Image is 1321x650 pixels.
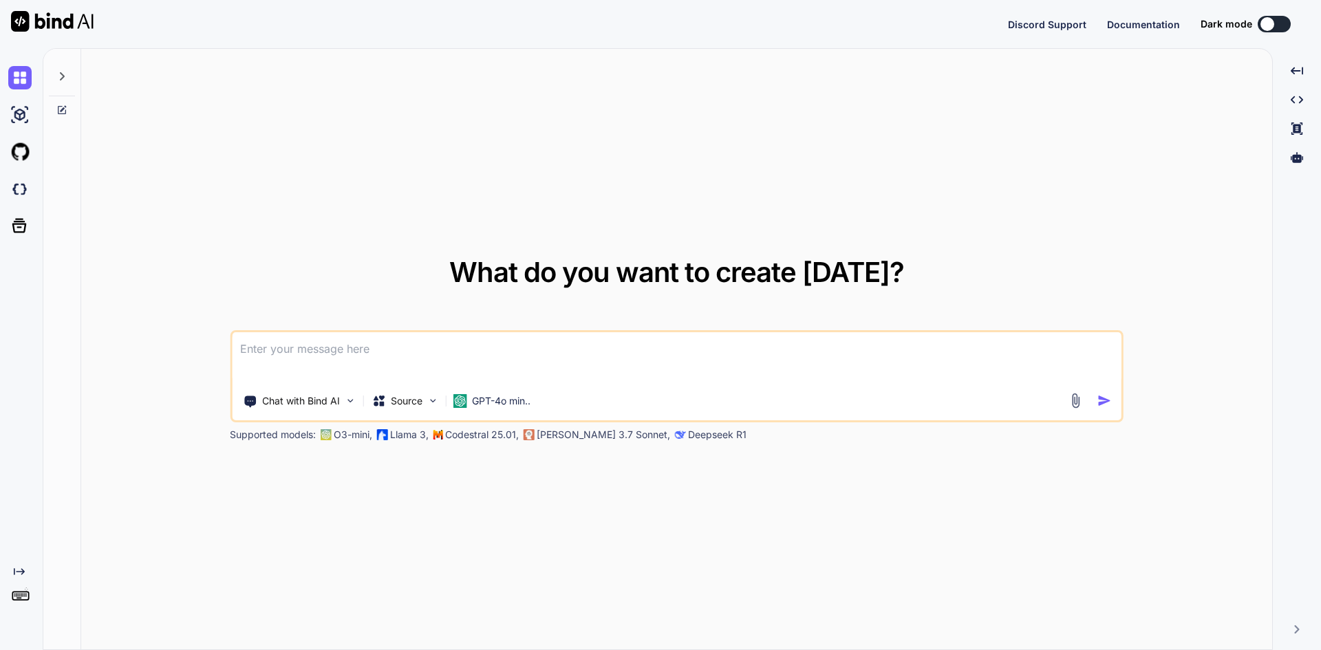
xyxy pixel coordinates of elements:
span: Discord Support [1008,19,1086,30]
img: attachment [1068,393,1084,409]
img: Bind AI [11,11,94,32]
img: chat [8,66,32,89]
img: Pick Models [427,395,438,407]
img: claude [523,429,534,440]
img: claude [674,429,685,440]
button: Documentation [1107,17,1180,32]
button: Discord Support [1008,17,1086,32]
p: GPT-4o min.. [472,394,530,408]
span: Documentation [1107,19,1180,30]
p: Supported models: [230,428,316,442]
img: ai-studio [8,103,32,127]
img: GPT-4o mini [453,394,466,408]
p: Chat with Bind AI [262,394,340,408]
p: O3-mini, [334,428,372,442]
p: Source [391,394,422,408]
img: Pick Tools [344,395,356,407]
img: githubLight [8,140,32,164]
p: Codestral 25.01, [445,428,519,442]
span: What do you want to create [DATE]? [449,255,904,289]
p: Deepseek R1 [688,428,747,442]
img: Llama2 [376,429,387,440]
img: darkCloudIdeIcon [8,177,32,201]
span: Dark mode [1201,17,1252,31]
p: [PERSON_NAME] 3.7 Sonnet, [537,428,670,442]
p: Llama 3, [390,428,429,442]
img: GPT-4 [320,429,331,440]
img: Mistral-AI [433,430,442,440]
img: icon [1097,393,1112,408]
